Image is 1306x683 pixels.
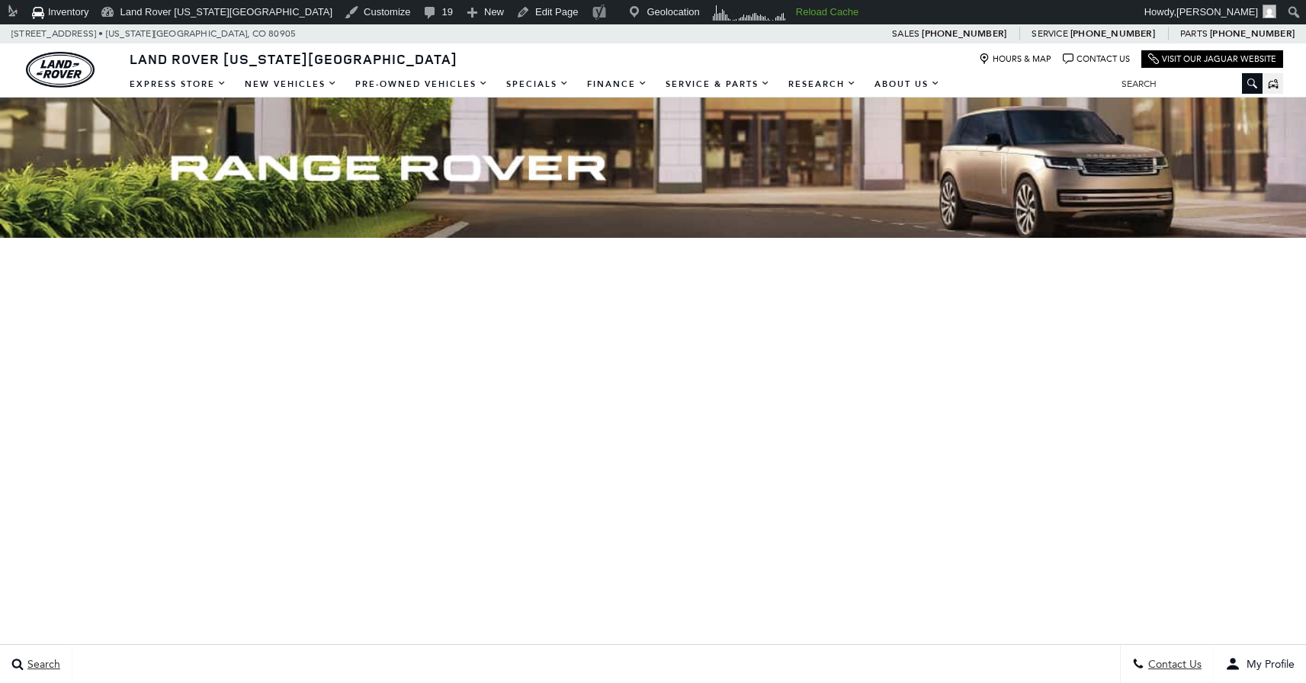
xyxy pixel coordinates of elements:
a: Contact Us [1063,53,1130,65]
a: New Vehicles [236,71,346,98]
a: Finance [578,71,656,98]
a: [PHONE_NUMBER] [922,27,1006,40]
span: Contact Us [1144,658,1202,671]
a: Research [779,71,865,98]
a: Pre-Owned Vehicles [346,71,497,98]
span: Parts [1180,28,1208,39]
span: [STREET_ADDRESS] • [11,24,104,43]
span: Search [24,658,60,671]
strong: Reload Cache [796,6,858,18]
nav: Main Navigation [120,71,949,98]
a: Hours & Map [979,53,1051,65]
img: Visitors over 48 hours. Click for more Clicky Site Stats. [708,2,791,24]
input: Search [1110,75,1263,93]
a: [PHONE_NUMBER] [1210,27,1295,40]
a: [STREET_ADDRESS] • [US_STATE][GEOGRAPHIC_DATA], CO 80905 [11,28,296,39]
span: My Profile [1240,658,1295,671]
span: CO [252,24,266,43]
a: land-rover [26,52,95,88]
a: Visit Our Jaguar Website [1148,53,1276,65]
span: 80905 [268,24,296,43]
a: Land Rover [US_STATE][GEOGRAPHIC_DATA] [120,50,467,68]
span: [PERSON_NAME] [1176,6,1258,18]
span: Land Rover [US_STATE][GEOGRAPHIC_DATA] [130,50,457,68]
img: Land Rover [26,52,95,88]
span: Service [1032,28,1067,39]
button: user-profile-menu [1214,645,1306,683]
a: [PHONE_NUMBER] [1070,27,1155,40]
span: Sales [892,28,919,39]
a: Service & Parts [656,71,779,98]
a: About Us [865,71,949,98]
span: [US_STATE][GEOGRAPHIC_DATA], [106,24,250,43]
a: EXPRESS STORE [120,71,236,98]
a: Specials [497,71,578,98]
